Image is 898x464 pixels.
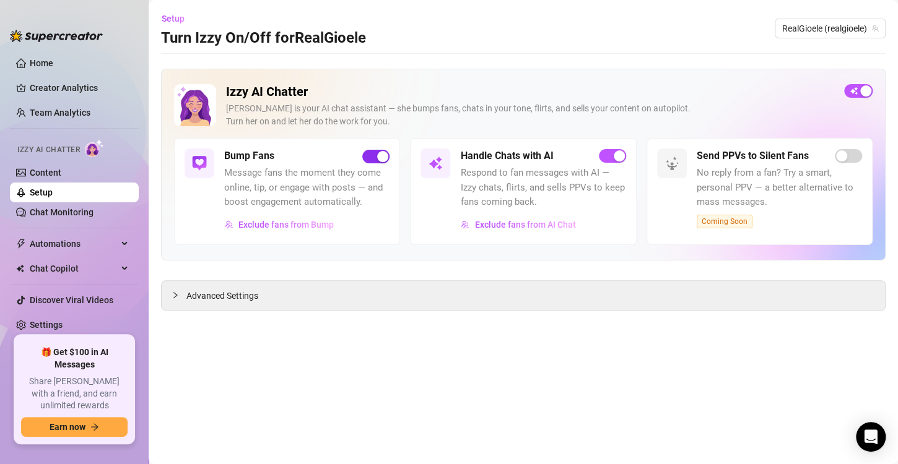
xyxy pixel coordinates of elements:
span: thunderbolt [16,239,26,249]
span: Exclude fans from AI Chat [474,220,575,230]
img: svg%3e [461,220,469,229]
img: svg%3e [665,156,679,171]
div: collapsed [172,288,186,302]
h3: Turn Izzy On/Off for RealGioele [161,28,366,48]
span: team [871,25,879,32]
span: 🎁 Get $100 in AI Messages [21,346,128,371]
a: Content [30,168,61,178]
span: Exclude fans from Bump [238,220,334,230]
span: RealGioele (realgioele) [782,19,878,38]
span: collapsed [172,291,179,299]
a: Team Analytics [30,108,90,118]
span: Izzy AI Chatter [17,144,80,156]
img: svg%3e [225,220,233,229]
span: arrow-right [90,423,99,431]
img: AI Chatter [85,139,104,157]
button: Exclude fans from AI Chat [460,215,576,234]
div: [PERSON_NAME] is your AI chat assistant — she bumps fans, chats in your tone, flirts, and sells y... [226,102,834,128]
img: Izzy AI Chatter [174,84,216,126]
button: Exclude fans from Bump [224,215,334,234]
a: Discover Viral Videos [30,295,113,305]
h2: Izzy AI Chatter [226,84,834,100]
span: Message fans the moment they come online, tip, or engage with posts — and boost engagement automa... [224,166,390,210]
span: Respond to fan messages with AI — Izzy chats, flirts, and sells PPVs to keep fans coming back. [460,166,626,210]
a: Chat Monitoring [30,207,94,217]
a: Home [30,58,53,68]
a: Creator Analytics [30,78,129,98]
span: Earn now [50,422,85,432]
div: Open Intercom Messenger [856,422,886,452]
h5: Bump Fans [224,148,274,163]
span: Advanced Settings [186,289,258,303]
button: Earn nowarrow-right [21,417,128,437]
img: svg%3e [428,156,443,171]
span: Chat Copilot [30,259,118,278]
span: Automations [30,234,118,254]
h5: Handle Chats with AI [460,148,553,163]
a: Settings [30,320,63,330]
span: No reply from a fan? Try a smart, personal PPV — a better alternative to mass messages. [697,166,862,210]
a: Setup [30,187,53,197]
button: Setup [161,9,194,28]
span: Coming Soon [697,215,752,228]
img: Chat Copilot [16,264,24,273]
img: svg%3e [192,156,207,171]
img: logo-BBDzfeDw.svg [10,30,103,42]
span: Setup [162,14,185,24]
span: Share [PERSON_NAME] with a friend, and earn unlimited rewards [21,376,128,412]
h5: Send PPVs to Silent Fans [697,148,809,163]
